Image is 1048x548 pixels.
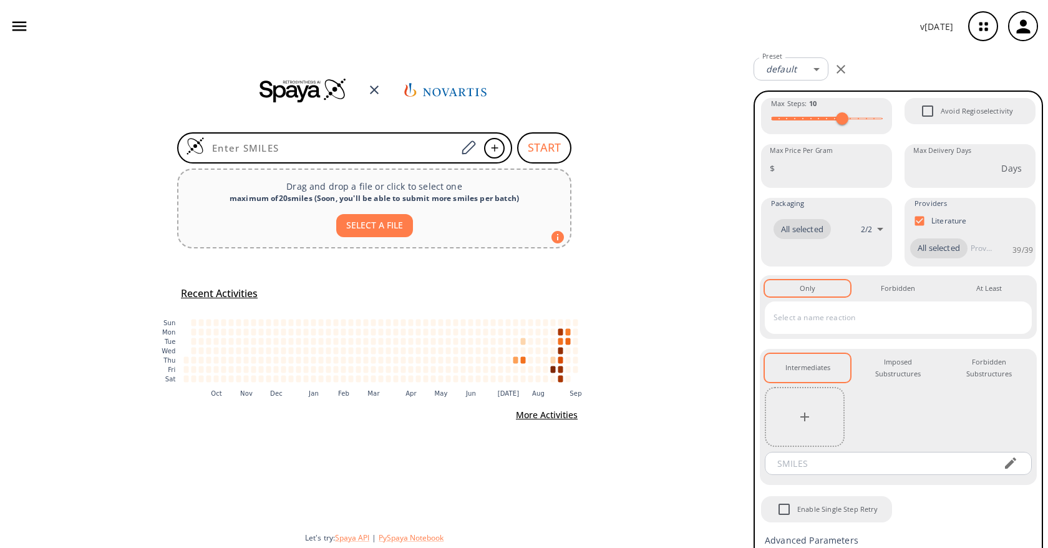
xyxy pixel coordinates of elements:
[760,495,893,524] div: When Single Step Retry is enabled, if no route is found during retrosynthesis, a retry is trigger...
[865,356,931,379] div: Imposed Substructures
[1012,245,1033,255] p: 39 / 39
[511,404,583,427] button: More Activities
[270,389,283,396] text: Dec
[946,354,1032,382] button: Forbidden Substructures
[211,389,582,396] g: x-axis tick label
[184,319,578,382] g: cell
[188,193,560,204] div: maximum of 20 smiles ( Soon, you'll be able to submit more smiles per batch )
[770,162,775,175] p: $
[956,356,1022,379] div: Forbidden Substructures
[498,389,520,396] text: [DATE]
[335,532,369,543] button: Spaya API
[165,376,176,383] text: Sat
[913,146,971,155] label: Max Delivery Days
[881,283,915,294] div: Forbidden
[162,320,175,383] g: y-axis tick label
[402,72,489,108] img: Team logo
[797,504,878,515] span: Enable Single Step Retry
[770,308,1007,328] input: Select a name reaction
[308,389,319,396] text: Jan
[379,532,444,543] button: PySpaya Notebook
[910,242,968,255] span: All selected
[176,283,263,304] button: Recent Activities
[760,534,1037,547] p: Advanced Parameters
[855,280,941,296] button: Forbidden
[915,198,947,209] span: Providers
[517,132,571,164] button: START
[336,214,413,237] button: SELECT A FILE
[465,389,476,396] text: Jun
[181,287,258,300] h5: Recent Activities
[338,389,349,396] text: Feb
[205,142,457,154] input: Enter SMILES
[168,366,175,373] text: Fri
[771,198,804,209] span: Packaging
[762,52,782,61] label: Preset
[532,389,545,396] text: Aug
[186,137,205,155] img: Logo Spaya
[434,389,447,396] text: May
[771,496,797,522] span: Enable Single Step Retry
[941,105,1013,117] span: Avoid Regioselectivity
[162,348,175,355] text: Wed
[771,98,817,109] span: Max Steps :
[188,180,560,193] p: Drag and drop a file or click to select one
[305,532,744,543] div: Let's try:
[369,532,379,543] span: |
[164,338,176,345] text: Tue
[367,389,380,396] text: Mar
[163,357,175,364] text: Thu
[809,99,817,108] strong: 10
[1001,162,1022,175] p: Days
[931,215,967,226] p: Literature
[968,238,995,258] input: Provider name
[861,224,872,235] p: 2 / 2
[260,77,347,102] img: Spaya logo
[570,389,581,396] text: Sep
[800,283,815,294] div: Only
[163,320,175,326] text: Sun
[765,280,850,296] button: Only
[770,146,833,155] label: Max Price Per Gram
[855,354,941,382] button: Imposed Substructures
[946,280,1032,296] button: At Least
[915,98,941,124] span: Avoid Regioselectivity
[976,283,1002,294] div: At Least
[240,389,253,396] text: Nov
[774,223,831,236] span: All selected
[785,362,830,373] div: Intermediates
[211,389,222,396] text: Oct
[765,354,850,382] button: Intermediates
[769,452,993,475] input: SMILES
[162,329,176,336] text: Mon
[766,63,797,75] em: default
[405,389,417,396] text: Apr
[920,20,953,33] p: v [DATE]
